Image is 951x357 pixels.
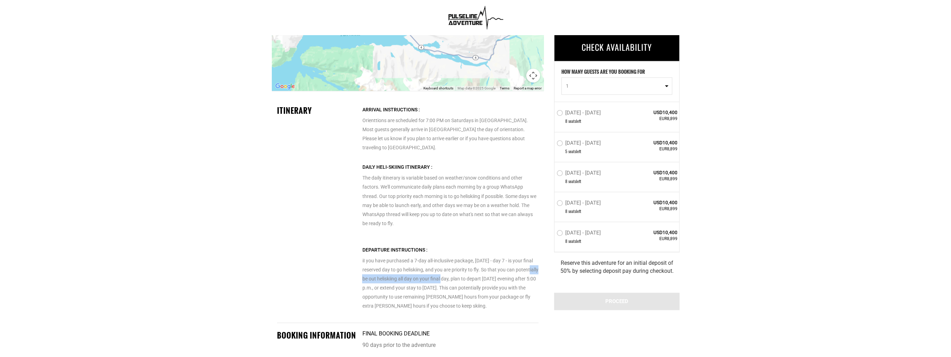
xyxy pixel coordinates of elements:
[565,118,567,124] span: 8
[565,238,567,244] span: 8
[514,86,542,90] a: Report a map error
[575,118,576,124] span: s
[568,238,581,244] span: seat left
[561,78,672,95] button: 1
[568,208,581,214] span: seat left
[627,169,677,176] span: USD10,400
[445,3,506,31] img: 1638909355.png
[277,105,357,116] div: Itinerary
[362,245,538,310] p: iI you have purchased a 7-day all-inclusiive package, [DATE] - day 7 - is your final reserved day...
[627,139,677,146] span: USD10,400
[575,148,576,154] span: s
[362,105,538,152] p: Orienttions are scheduled for 7:00 PM on Saturdays in [GEOGRAPHIC_DATA]. Most guests generally ar...
[627,199,677,206] span: USD10,400
[557,110,603,118] label: [DATE] - [DATE]
[627,229,677,236] span: USD10,400
[458,86,496,90] span: Map data ©2025 Google
[274,82,297,91] img: Google
[568,118,581,124] span: seat left
[565,208,567,214] span: 8
[557,170,603,178] label: [DATE] - [DATE]
[362,330,429,337] strong: Final booking deadline
[627,176,677,182] span: EUR8,899
[500,86,509,90] a: Terms (opens in new tab)
[557,200,603,208] label: [DATE] - [DATE]
[362,162,538,228] p: The daily itinerary is variable based on weather/snow conditions and other factors. We'll communi...
[575,238,576,244] span: s
[362,162,538,172] div: Daily Heli-Skiing Itinerary :
[526,69,540,82] button: Map camera controls
[362,245,538,254] div: Departure Instructions :
[627,109,677,116] span: USD10,400
[362,341,538,349] p: 90 days prior to the adventure
[575,208,576,214] span: s
[575,178,576,184] span: s
[627,116,677,122] span: EUR8,899
[557,140,603,148] label: [DATE] - [DATE]
[627,146,677,152] span: EUR8,899
[362,105,538,114] div: Arrival Instructions :
[565,178,567,184] span: 8
[274,82,297,91] a: Open this area in Google Maps (opens a new window)
[277,330,357,341] div: BOOKING INFORMATION
[568,178,581,184] span: seat left
[565,148,567,154] span: 5
[561,69,645,78] label: HOW MANY GUESTS ARE YOU BOOKING FOR
[557,230,603,238] label: [DATE] - [DATE]
[423,86,453,91] button: Keyboard shortcuts
[566,83,663,90] span: 1
[627,236,677,242] span: EUR8,899
[582,41,652,53] span: CHECK AVAILABILITY
[568,148,581,154] span: seat left
[554,252,680,282] div: Reserve this adventure for an initial deposit of 50% by selecting deposit pay during checkout.
[627,206,677,212] span: EUR8,899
